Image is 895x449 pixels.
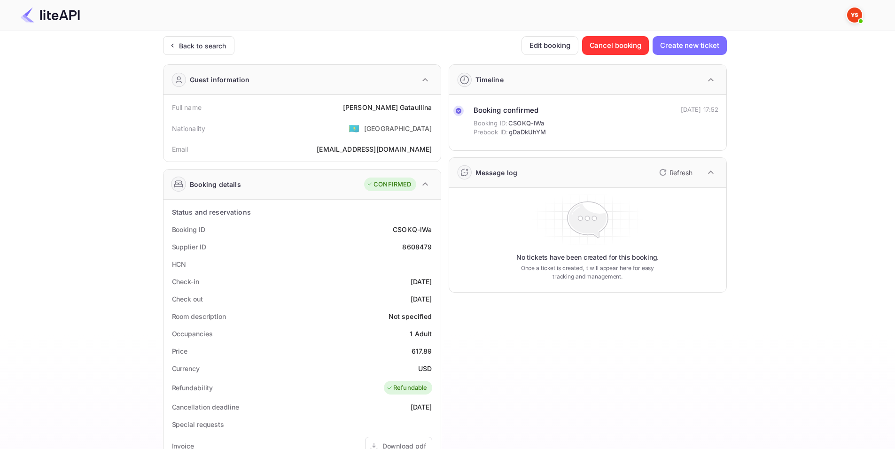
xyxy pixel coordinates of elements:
div: HCN [172,259,187,269]
div: CSOKQ-lWa [393,224,432,234]
button: Edit booking [521,36,578,55]
div: [DATE] [411,402,432,412]
div: Not specified [389,311,432,321]
p: Once a ticket is created, it will appear here for easy tracking and management. [514,264,662,281]
div: Nationality [172,124,206,133]
div: Timeline [475,75,504,85]
div: Status and reservations [172,207,251,217]
button: Refresh [654,165,696,180]
div: Check out [172,294,203,304]
button: Create new ticket [653,36,726,55]
div: Check-in [172,277,199,286]
div: Booking confirmed [474,105,546,116]
div: Back to search [179,41,226,51]
div: 617.89 [412,346,432,356]
div: [EMAIL_ADDRESS][DOMAIN_NAME] [317,144,432,154]
img: LiteAPI Logo [21,8,80,23]
div: USD [418,364,432,373]
div: [DATE] 17:52 [681,105,719,115]
span: Booking ID: [474,119,508,128]
div: Email [172,144,188,154]
div: Occupancies [172,329,213,339]
div: [DATE] [411,277,432,286]
div: [PERSON_NAME] Gataullina [343,102,432,112]
p: No tickets have been created for this booking. [516,253,659,262]
button: Cancel booking [582,36,649,55]
div: Cancellation deadline [172,402,239,412]
div: 1 Adult [410,329,432,339]
div: Full name [172,102,202,112]
div: Price [172,346,188,356]
div: CONFIRMED [366,180,411,189]
div: Supplier ID [172,242,206,252]
div: Room description [172,311,226,321]
div: Currency [172,364,200,373]
div: Refundability [172,383,213,393]
span: CSOKQ-lWa [508,119,544,128]
div: Special requests [172,419,224,429]
span: Prebook ID: [474,128,508,137]
div: [DATE] [411,294,432,304]
div: Message log [475,168,518,178]
p: Refresh [669,168,693,178]
div: Refundable [386,383,428,393]
span: United States [349,120,359,137]
div: Booking ID [172,224,205,234]
span: gDaDkUhYM [509,128,546,137]
div: [GEOGRAPHIC_DATA] [364,124,432,133]
div: Guest information [190,75,250,85]
img: Yandex Support [847,8,862,23]
div: Booking details [190,179,241,189]
div: 8608479 [402,242,432,252]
